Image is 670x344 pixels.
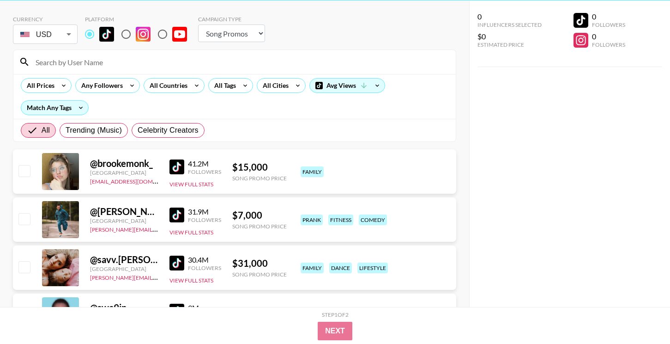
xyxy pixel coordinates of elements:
img: TikTok [169,208,184,222]
div: All Tags [209,79,238,92]
div: All Cities [257,79,290,92]
div: $ 15,000 [232,161,287,173]
div: 30.4M [188,255,221,264]
div: lifestyle [357,263,388,273]
div: Currency [13,16,78,23]
img: TikTok [169,304,184,319]
div: Song Promo Price [232,271,287,278]
div: 0 [592,32,625,41]
div: 0 [477,12,542,21]
div: Song Promo Price [232,223,287,230]
div: Followers [188,264,221,271]
div: Estimated Price [477,41,542,48]
div: $ 7,000 [232,209,287,221]
div: Followers [592,21,625,28]
iframe: Drift Widget Chat Controller [624,298,659,333]
div: 41.2M [188,159,221,168]
div: All Countries [144,79,189,92]
div: Platform [85,16,194,23]
div: @ [PERSON_NAME].[PERSON_NAME] [90,206,158,217]
div: family [301,166,324,177]
div: Step 1 of 2 [322,311,349,318]
div: [GEOGRAPHIC_DATA] [90,265,158,272]
a: [PERSON_NAME][EMAIL_ADDRESS][DOMAIN_NAME] [90,224,227,233]
div: Any Followers [76,79,125,92]
div: @ savv.[PERSON_NAME] [90,254,158,265]
img: TikTok [169,256,184,270]
span: Trending (Music) [66,125,122,136]
button: Next [318,322,352,340]
img: TikTok [169,160,184,174]
div: 3M [188,303,221,313]
div: $ 31,000 [232,258,287,269]
a: [EMAIL_ADDRESS][DOMAIN_NAME] [90,176,183,185]
div: $ 500 [232,306,287,317]
div: family [301,263,324,273]
span: All [42,125,50,136]
div: Song Promo Price [232,175,287,182]
div: 31.9M [188,207,221,216]
img: TikTok [99,27,114,42]
div: fitness [328,215,353,225]
div: Avg Views [310,79,385,92]
input: Search by User Name [30,55,450,69]
div: Match Any Tags [21,101,88,115]
button: View Full Stats [169,277,213,284]
div: comedy [359,215,387,225]
button: View Full Stats [169,181,213,188]
div: $0 [477,32,542,41]
div: Followers [188,216,221,223]
div: Influencers Selected [477,21,542,28]
div: [GEOGRAPHIC_DATA] [90,217,158,224]
div: USD [15,26,76,43]
div: prank [301,215,323,225]
div: dance [329,263,352,273]
img: YouTube [172,27,187,42]
div: Followers [188,168,221,175]
div: All Prices [21,79,56,92]
div: Campaign Type [198,16,265,23]
img: Instagram [136,27,151,42]
span: Celebrity Creators [138,125,199,136]
div: @ brookemonk_ [90,158,158,169]
div: Followers [592,41,625,48]
a: [PERSON_NAME][EMAIL_ADDRESS][DOMAIN_NAME] [90,272,227,281]
div: 0 [592,12,625,21]
div: [GEOGRAPHIC_DATA] [90,169,158,176]
button: View Full Stats [169,229,213,236]
div: @ swa9in [90,302,158,313]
